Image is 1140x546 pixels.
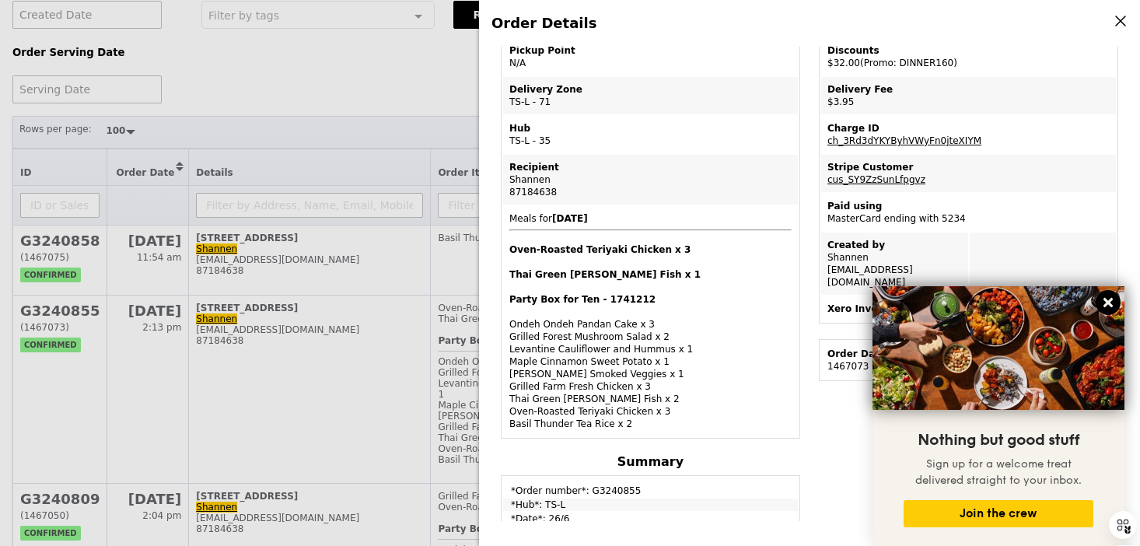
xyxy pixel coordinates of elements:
[827,122,1110,135] div: Charge ID
[503,513,798,525] td: *Date*: 26/6
[509,83,792,96] div: Delivery Zone
[872,286,1124,410] img: DSC07876-Edit02-Large.jpeg
[827,174,925,185] a: cus_SY9ZzSunLfpgvz
[821,233,968,295] td: Shannen [EMAIL_ADDRESS][DOMAIN_NAME]
[918,431,1079,450] span: Nothing but good stuff
[501,454,800,469] h4: Summary
[821,77,1116,114] td: $3.95
[509,161,792,173] div: Recipient
[509,173,792,186] div: Shannen
[503,499,798,511] td: *Hub*: TS-L
[503,77,798,114] td: TS-L - 71
[827,303,1110,315] div: Xero Invoice
[552,213,588,224] b: [DATE]
[827,44,1110,57] div: Discounts
[509,293,792,430] div: Ondeh Ondeh Pandan Cake x 3 Grilled Forest Mushroom Salad x 2 Levantine Cauliflower and Hummus x ...
[491,15,596,31] span: Order Details
[915,457,1082,487] span: Sign up for a welcome treat delivered straight to your inbox.
[509,122,792,135] div: Hub
[503,116,798,153] td: TS-L - 35
[821,341,1116,379] td: 1467073
[509,243,792,256] h4: Oven‑Roasted Teriyaki Chicken x 3
[509,268,792,281] h4: Thai Green [PERSON_NAME] Fish x 1
[509,213,792,430] span: Meals for
[509,44,792,57] div: Pickup Point
[821,38,1116,75] td: $32.00
[827,161,1110,173] div: Stripe Customer
[904,500,1093,527] button: Join the crew
[827,239,962,251] div: Created by
[860,58,957,68] span: (Promo: DINNER160)
[509,186,792,198] div: 87184638
[509,293,792,306] h4: Party Box for Ten - 1741212
[503,38,798,75] td: N/A
[827,135,981,146] a: ch_3Rd3dYKYByhVWyFn0jteXIYM
[827,83,1110,96] div: Delivery Fee
[827,200,1110,212] div: Paid using
[821,194,1116,231] td: MasterCard ending with 5234
[1096,290,1121,315] button: Close
[827,348,1110,360] div: Order Database ID
[503,478,798,497] td: *Order number*: G3240855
